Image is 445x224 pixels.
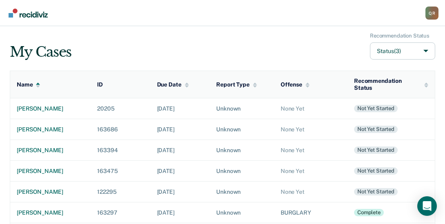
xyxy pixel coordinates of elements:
[425,7,438,20] button: Profile dropdown button
[91,202,150,223] td: 163297
[354,188,398,195] div: Not yet started
[17,105,84,112] div: [PERSON_NAME]
[417,196,437,216] div: Open Intercom Messenger
[210,119,274,140] td: Unknown
[370,42,435,60] button: Status(3)
[151,202,210,223] td: [DATE]
[9,9,48,18] img: Recidiviz
[354,105,398,112] div: Not yet started
[97,81,103,88] div: ID
[281,105,341,112] div: None Yet
[281,81,310,88] div: Offense
[216,81,257,88] div: Report Type
[91,119,150,140] td: 163686
[281,209,341,216] div: BURGLARY
[210,181,274,202] td: Unknown
[17,209,84,216] div: [PERSON_NAME]
[210,98,274,119] td: Unknown
[210,160,274,181] td: Unknown
[17,126,84,133] div: [PERSON_NAME]
[10,44,71,60] div: My Cases
[354,78,428,91] div: Recommendation Status
[370,33,430,39] div: Recommendation Status
[281,147,341,154] div: None Yet
[210,140,274,160] td: Unknown
[17,168,84,175] div: [PERSON_NAME]
[354,209,384,216] div: Complete
[151,140,210,160] td: [DATE]
[281,168,341,175] div: None Yet
[151,119,210,140] td: [DATE]
[91,98,150,119] td: 20205
[151,98,210,119] td: [DATE]
[210,202,274,223] td: Unknown
[151,160,210,181] td: [DATE]
[354,146,398,154] div: Not yet started
[354,126,398,133] div: Not yet started
[17,189,84,195] div: [PERSON_NAME]
[425,7,438,20] div: Q R
[354,167,398,175] div: Not yet started
[17,147,84,154] div: [PERSON_NAME]
[91,160,150,181] td: 163475
[91,140,150,160] td: 163394
[281,126,341,133] div: None Yet
[157,81,189,88] div: Due Date
[17,81,40,88] div: Name
[91,181,150,202] td: 122295
[151,181,210,202] td: [DATE]
[281,189,341,195] div: None Yet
